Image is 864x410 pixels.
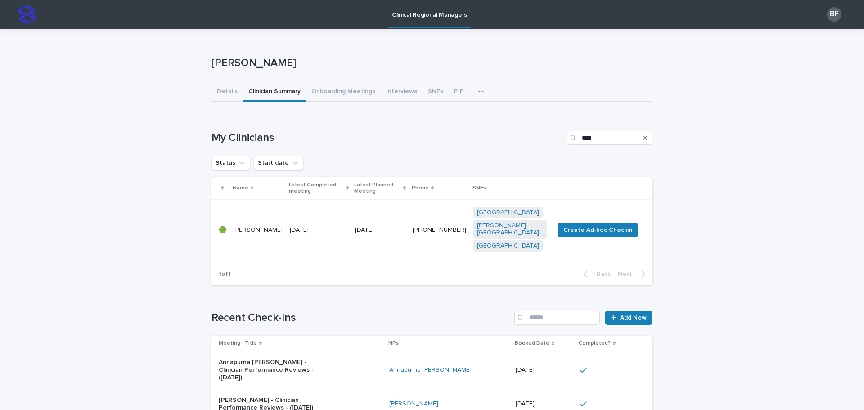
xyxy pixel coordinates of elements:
p: Booked Date [515,338,549,348]
img: stacker-logo-s-only.png [18,5,36,23]
p: 🟢 [219,226,226,234]
a: [GEOGRAPHIC_DATA] [477,209,539,216]
p: Name [233,183,248,193]
h1: Recent Check-Ins [211,311,511,324]
a: [PERSON_NAME][GEOGRAPHIC_DATA] [477,222,543,237]
p: [DATE] [516,398,536,408]
a: Add New [605,311,652,325]
p: Completed? [579,338,611,348]
input: Search [567,131,652,145]
span: Back [591,271,611,277]
button: Interviews [381,83,423,102]
p: [PERSON_NAME] [234,226,283,234]
a: [PHONE_NUMBER] [413,227,466,233]
a: [GEOGRAPHIC_DATA] [477,242,539,250]
span: Next [618,271,638,277]
button: Back [576,270,614,278]
p: 1 of 1 [211,263,238,285]
a: Annapurna [PERSON_NAME] [389,366,472,374]
button: Clinician Summary [243,83,306,102]
button: Onboarding Meetings [306,83,381,102]
span: Create Ad-hoc Checkin [563,225,632,234]
button: Create Ad-hoc Checkin [558,223,638,237]
p: Annapurna [PERSON_NAME] - Clinician Performance Reviews - ([DATE]) [219,359,331,381]
h1: My Clinicians [211,131,563,144]
div: BF [827,7,841,22]
button: Details [211,83,243,102]
span: Add New [620,315,647,321]
p: NPs [388,338,399,348]
p: Latest Planned Meeting [354,180,401,197]
p: [DATE] [290,226,348,234]
p: Phone [412,183,429,193]
a: [PERSON_NAME] [389,400,438,408]
button: Start date [254,156,304,170]
p: [PERSON_NAME] [211,57,649,70]
tr: Annapurna [PERSON_NAME] - Clinician Performance Reviews - ([DATE])Annapurna [PERSON_NAME] [DATE][... [211,351,652,389]
button: PIP [449,83,469,102]
p: Latest Completed meeting [289,180,344,197]
p: SNFs [472,183,486,193]
tr: 🟢[PERSON_NAME][DATE][DATE][PHONE_NUMBER][GEOGRAPHIC_DATA] [PERSON_NAME][GEOGRAPHIC_DATA] [GEOGRAP... [211,199,652,261]
button: SNFs [423,83,449,102]
p: [DATE] [516,365,536,374]
p: Meeting - Title [219,338,257,348]
p: [DATE] [355,226,405,234]
button: Next [614,270,652,278]
input: Search [514,311,600,325]
button: Status [211,156,250,170]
